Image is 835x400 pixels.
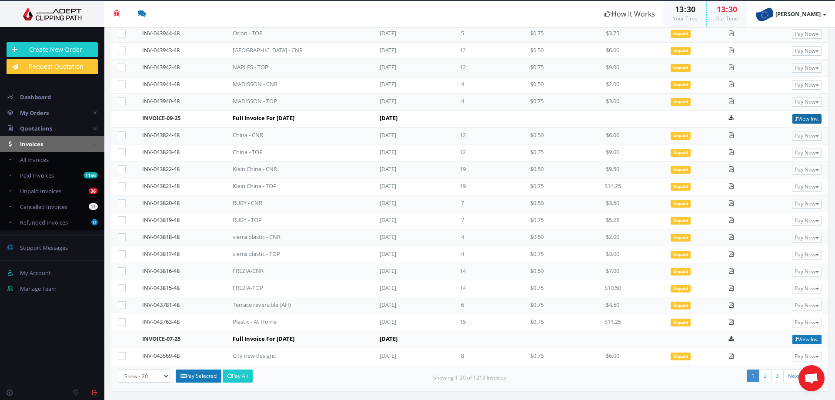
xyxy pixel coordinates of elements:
td: $3.75 [574,26,651,43]
td: $0.75 [500,297,574,314]
span: : [725,4,728,14]
td: $6.00 [574,43,651,60]
td: $7.00 [574,263,651,280]
td: $6.00 [574,128,651,145]
button: Pay Now [792,80,822,90]
span: Unpaid [671,353,691,360]
a: 1 [747,370,759,382]
button: Pay Now [792,131,822,141]
td: $0.75 [500,314,574,331]
small: Showing 1-20 of 1213 Invoices [433,374,506,382]
td: 12 [425,60,500,77]
td: [DATE] [373,331,500,348]
a: INV-043944-48 [142,29,180,37]
td: $0.75 [500,94,574,111]
td: $3.50 [574,195,651,212]
td: $0.75 [500,60,574,77]
span: 13 [717,4,725,14]
td: [DATE] [373,314,425,331]
td: $0.50 [500,195,574,212]
span: 13 [675,4,684,14]
div: sierra plastic - TOP [233,250,320,258]
td: [DATE] [373,77,425,94]
span: Cancelled Invoices [20,203,67,211]
a: Request Quotation [7,59,98,74]
a: INV-043817-48 [142,250,180,258]
a: [PERSON_NAME] [747,1,835,27]
a: INV-043819-48 [142,216,180,224]
span: Quotations [20,124,52,132]
a: INV-043818-48 [142,233,180,241]
td: 19 [425,178,500,195]
td: 12 [425,128,500,145]
td: [DATE] [373,161,425,178]
td: $0.75 [500,212,574,229]
a: Create New Order [7,42,98,57]
a: INV-043763-48 [142,318,180,326]
td: 8 [425,348,500,365]
a: Pay All [223,370,253,383]
span: Manage Team [20,285,57,292]
div: sierra plastic - CNR [233,233,320,241]
td: $2.00 [574,77,651,94]
a: INVOICE-07-25 [142,335,180,343]
div: China - CNR [233,131,320,139]
td: $0.75 [500,246,574,263]
div: Terrace reversible (AH) [233,301,320,309]
a: 2 [759,370,772,382]
a: INV-043820-48 [142,199,180,207]
span: Unpaid [671,98,691,106]
a: INV-043940-48 [142,97,180,105]
span: Unpaid [671,251,691,259]
td: [DATE] [373,297,425,314]
a: How It Works [596,1,664,27]
td: 5 [425,26,500,43]
a: INV-043942-48 [142,63,180,71]
span: Unpaid [671,166,691,174]
td: $5.25 [574,212,651,229]
td: 12 [425,145,500,161]
small: Our Time [715,15,738,22]
span: Unpaid [671,64,691,72]
div: [GEOGRAPHIC_DATA] - CNR [233,46,320,54]
span: 30 [687,4,695,14]
td: [DATE] [373,263,425,280]
td: $3.00 [574,94,651,111]
a: INV-043822-48 [142,165,180,173]
button: Pay Now [792,29,822,39]
span: Paid Invoices [20,171,54,179]
span: Invoices [20,140,43,148]
span: My Orders [20,109,49,117]
a: INV-043823-48 [142,148,180,156]
span: Unpaid [671,217,691,225]
td: 14 [425,280,500,297]
span: : [684,4,687,14]
td: [DATE] [373,26,425,43]
td: 19 [425,161,500,178]
span: Unpaid [671,302,691,309]
td: 4 [425,77,500,94]
td: $0.75 [500,145,574,161]
td: [DATE] [373,128,425,145]
div: NAPLES - TOP [233,63,320,71]
img: Adept Graphics [7,7,98,20]
b: 11 [89,203,98,210]
b: 36 [89,188,98,194]
td: $0.50 [500,229,574,246]
div: Plastic - At Home [233,318,320,326]
button: Pay Now [792,97,822,107]
div: Open de chat [798,365,825,391]
td: [DATE] [373,111,500,128]
td: 14 [425,263,500,280]
a: 3 [771,370,784,382]
td: 6 [425,297,500,314]
td: $0.50 [500,77,574,94]
span: Unpaid [671,234,691,242]
td: $9.00 [574,60,651,77]
a: Next [783,370,809,382]
td: Full Invoice For [DATE] [226,111,373,128]
button: Pay Now [792,182,822,192]
td: 4 [425,229,500,246]
div: Klein China - CNR [233,165,320,173]
a: INVOICE-09-25 [142,114,180,122]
